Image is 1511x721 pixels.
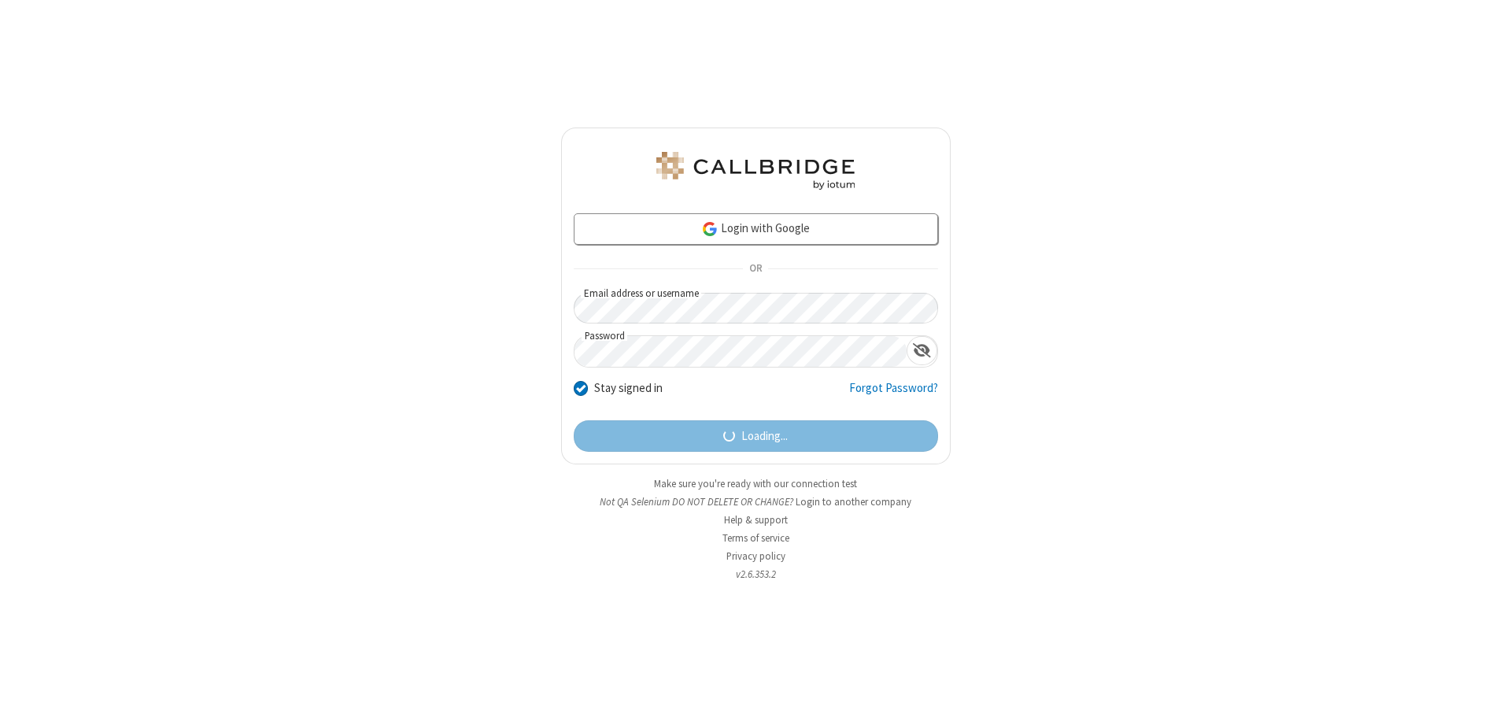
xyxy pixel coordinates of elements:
span: OR [743,258,768,280]
a: Login with Google [574,213,938,245]
li: v2.6.353.2 [561,567,951,582]
input: Email address or username [574,293,938,324]
iframe: Chat [1472,680,1499,710]
img: QA Selenium DO NOT DELETE OR CHANGE [653,152,858,190]
a: Privacy policy [726,549,785,563]
button: Login to another company [796,494,911,509]
div: Show password [907,336,937,365]
button: Loading... [574,420,938,452]
input: Password [574,336,907,367]
a: Forgot Password? [849,379,938,409]
label: Stay signed in [594,379,663,397]
a: Terms of service [722,531,789,545]
a: Make sure you're ready with our connection test [654,477,857,490]
li: Not QA Selenium DO NOT DELETE OR CHANGE? [561,494,951,509]
span: Loading... [741,427,788,446]
img: google-icon.png [701,220,719,238]
a: Help & support [724,513,788,527]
